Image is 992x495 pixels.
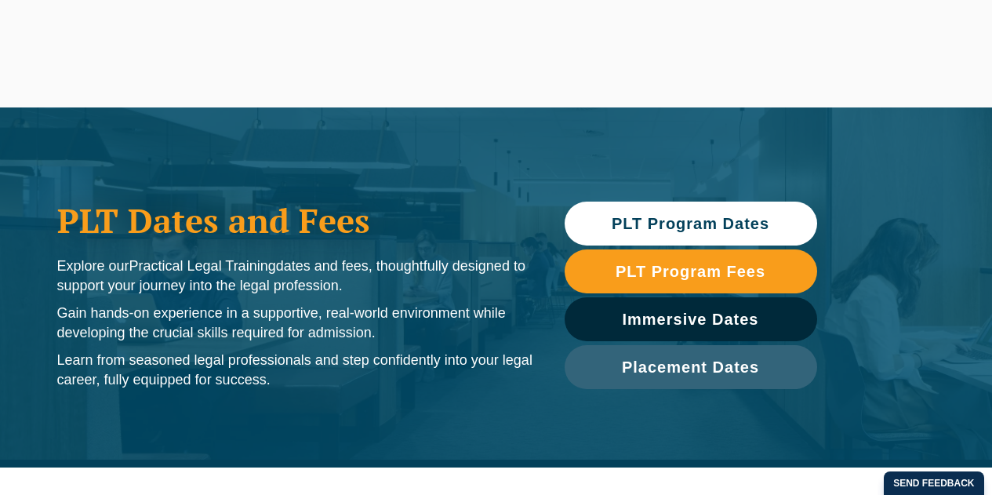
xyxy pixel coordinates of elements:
[57,304,533,343] p: Gain hands-on experience in a supportive, real-world environment while developing the crucial ski...
[565,249,817,293] a: PLT Program Fees
[565,345,817,389] a: Placement Dates
[622,359,759,375] span: Placement Dates
[565,297,817,341] a: Immersive Dates
[57,257,533,296] p: Explore our dates and fees, thoughtfully designed to support your journey into the legal profession.
[129,258,276,274] span: Practical Legal Training
[565,202,817,246] a: PLT Program Dates
[57,201,533,240] h1: PLT Dates and Fees
[612,216,769,231] span: PLT Program Dates
[616,264,765,279] span: PLT Program Fees
[623,311,759,327] span: Immersive Dates
[57,351,533,390] p: Learn from seasoned legal professionals and step confidently into your legal career, fully equipp...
